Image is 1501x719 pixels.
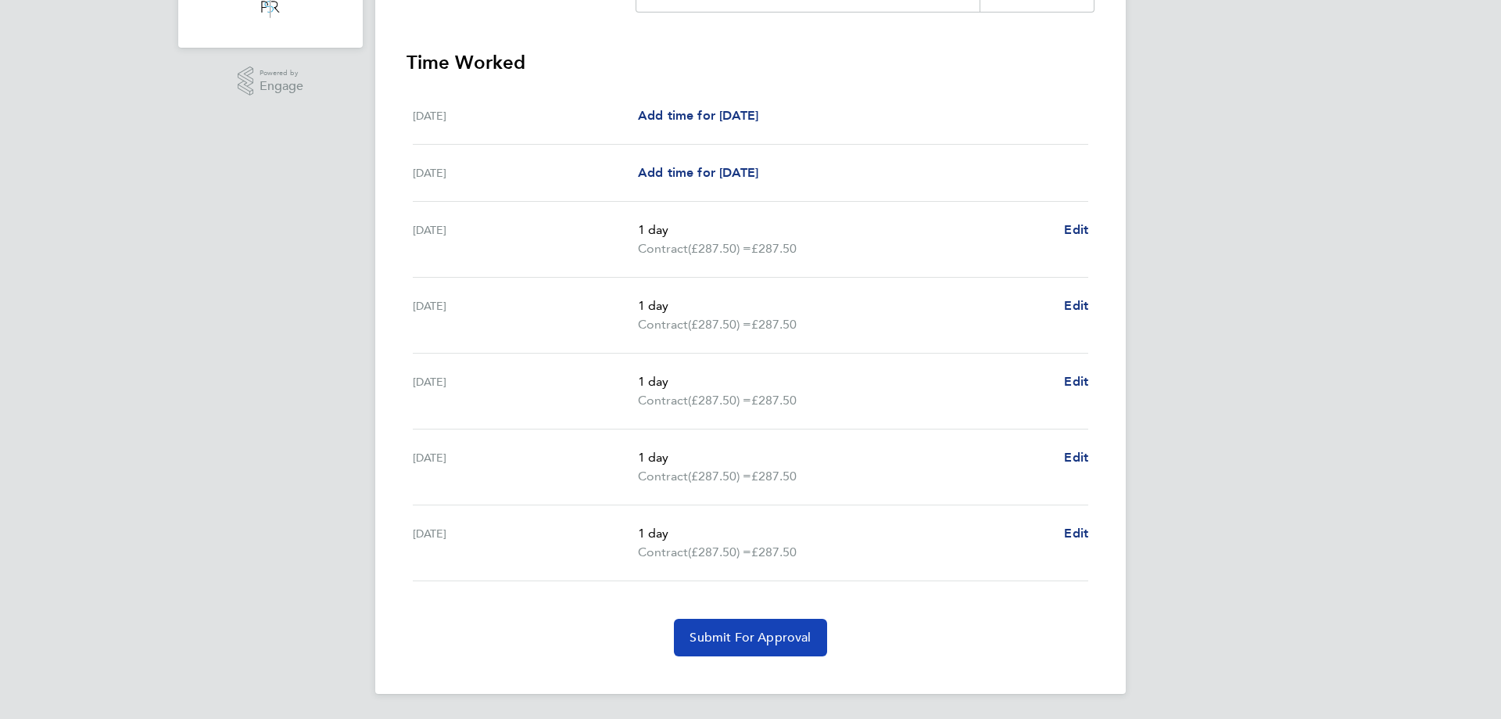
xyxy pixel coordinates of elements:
[688,241,751,256] span: (£287.50) =
[638,221,1051,239] p: 1 day
[688,545,751,559] span: (£287.50) =
[751,545,797,559] span: £287.50
[1064,524,1088,543] a: Edit
[751,393,797,408] span: £287.50
[688,393,751,408] span: (£287.50) =
[413,164,638,182] div: [DATE]
[413,448,638,486] div: [DATE]
[674,619,826,656] button: Submit For Approval
[413,524,638,562] div: [DATE]
[751,469,797,484] span: £287.50
[638,297,1051,315] p: 1 day
[638,372,1051,391] p: 1 day
[1064,374,1088,389] span: Edit
[638,164,758,182] a: Add time for [DATE]
[407,50,1094,75] h3: Time Worked
[638,165,758,180] span: Add time for [DATE]
[260,67,303,80] span: Powered by
[413,221,638,258] div: [DATE]
[1064,221,1088,239] a: Edit
[638,391,688,410] span: Contract
[688,469,751,484] span: (£287.50) =
[260,80,303,93] span: Engage
[1064,222,1088,237] span: Edit
[413,106,638,125] div: [DATE]
[688,317,751,332] span: (£287.50) =
[638,315,688,334] span: Contract
[638,524,1051,543] p: 1 day
[413,372,638,410] div: [DATE]
[1064,372,1088,391] a: Edit
[1064,450,1088,465] span: Edit
[690,630,811,645] span: Submit For Approval
[1064,448,1088,467] a: Edit
[638,467,688,486] span: Contract
[638,239,688,258] span: Contract
[638,108,758,123] span: Add time for [DATE]
[638,448,1051,467] p: 1 day
[1064,298,1088,313] span: Edit
[751,317,797,332] span: £287.50
[413,297,638,334] div: [DATE]
[1064,297,1088,315] a: Edit
[238,67,304,96] a: Powered byEngage
[638,106,758,125] a: Add time for [DATE]
[751,241,797,256] span: £287.50
[1064,526,1088,541] span: Edit
[638,543,688,562] span: Contract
